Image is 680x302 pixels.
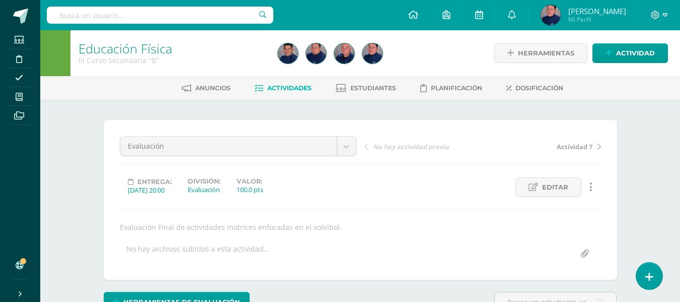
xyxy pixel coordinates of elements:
img: 525c8a1cebf53947ed4c1d328e227f29.png [278,43,298,64]
span: Actividades [267,84,312,92]
a: Educación Física [79,40,172,57]
div: No hay archivos subidos a esta actividad... [126,244,270,264]
span: Dosificación [515,84,563,92]
a: Actividad [592,43,668,63]
span: Planificación [431,84,482,92]
div: Evaluación [188,185,220,194]
span: Editar [542,178,568,197]
span: Actividad [616,44,655,63]
span: Actividad 7 [557,142,592,151]
span: No hay actividad previa [373,142,449,151]
div: 100.0 pts [237,185,263,194]
img: ce600a27a9bd3a5bb764cf9e59a5973c.png [306,43,326,64]
a: Actividad 7 [483,141,601,151]
div: Evaluación Final de actividades motrices enfocadas en el voleibol. [116,222,605,232]
span: Anuncios [195,84,231,92]
label: División: [188,177,220,185]
a: Actividades [255,80,312,96]
span: Entrega: [137,178,172,186]
a: Evaluación [120,137,356,156]
span: Mi Perfil [568,15,626,24]
a: Estudiantes [336,80,396,96]
span: Evaluación [128,137,329,156]
label: Valor: [237,177,263,185]
h1: Educación Física [79,41,266,55]
div: III Curso Secundaria 'B' [79,55,266,65]
span: Herramientas [518,44,574,63]
a: Anuncios [182,80,231,96]
span: [PERSON_NAME] [568,6,626,16]
a: Herramientas [494,43,587,63]
a: Planificación [420,80,482,96]
span: Estudiantes [350,84,396,92]
img: 5300cef466ecbb4fd513dec8d12c4b23.png [334,43,354,64]
img: 37cea8b1c8c5f1914d6d055b3bfd190f.png [541,5,561,25]
img: 37cea8b1c8c5f1914d6d055b3bfd190f.png [362,43,383,64]
input: Busca un usuario... [47,7,273,24]
a: Dosificación [506,80,563,96]
div: [DATE] 20:00 [128,186,172,195]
